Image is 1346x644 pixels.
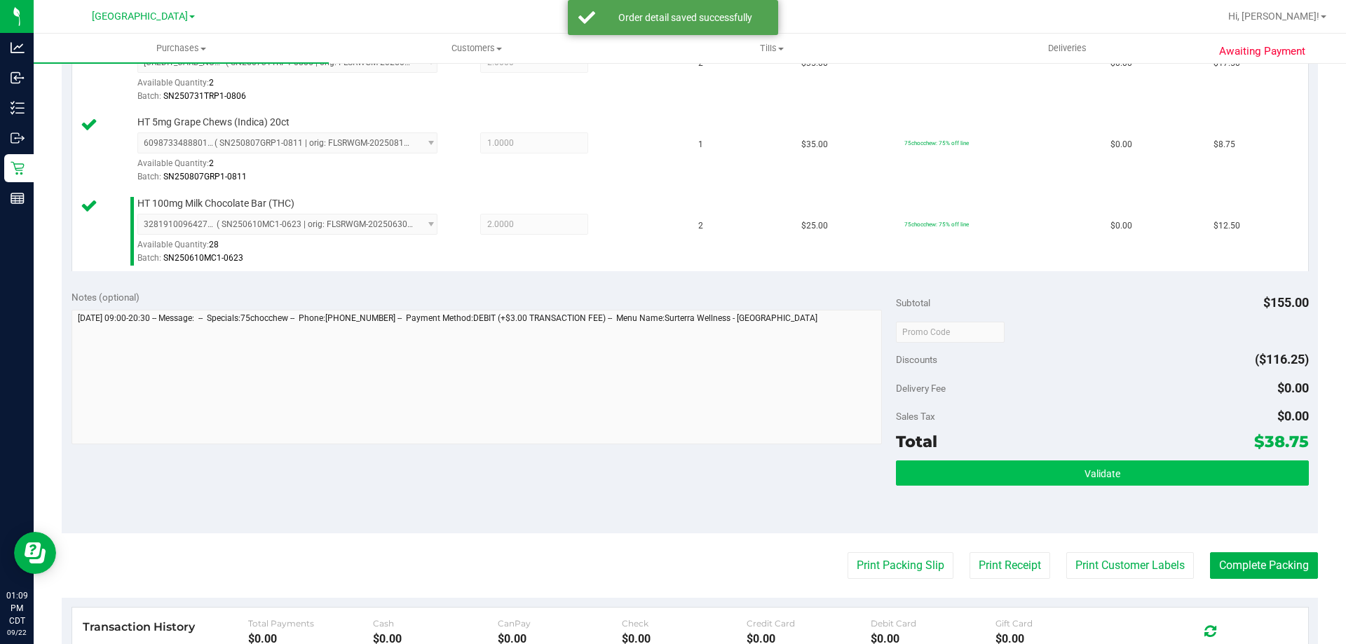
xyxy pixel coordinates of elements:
span: Sales Tax [896,411,935,422]
button: Print Receipt [970,552,1050,579]
span: $0.00 [1110,219,1132,233]
span: Subtotal [896,297,930,308]
div: Debit Card [871,618,995,629]
div: Check [622,618,747,629]
span: ($116.25) [1255,352,1309,366]
inline-svg: Reports [11,191,25,205]
iframe: Resource center [14,532,56,574]
span: 2 [698,219,703,233]
span: HT 5mg Grape Chews (Indica) 20ct [137,116,290,129]
button: Complete Packing [1210,552,1318,579]
div: Available Quantity: [137,153,453,181]
span: $38.75 [1254,432,1309,451]
span: 1 [698,138,703,151]
inline-svg: Inbound [11,71,25,85]
button: Print Customer Labels [1066,552,1194,579]
a: Tills [624,34,919,63]
button: Validate [896,460,1308,486]
span: $12.50 [1214,219,1240,233]
inline-svg: Analytics [11,41,25,55]
inline-svg: Outbound [11,131,25,145]
div: Credit Card [747,618,871,629]
span: SN250807GRP1-0811 [163,172,247,181]
span: $8.75 [1214,138,1235,151]
div: CanPay [498,618,623,629]
span: Purchases [34,42,329,55]
inline-svg: Inventory [11,101,25,115]
inline-svg: Retail [11,161,25,175]
span: Total [896,432,937,451]
span: Delivery Fee [896,383,946,394]
span: $25.00 [801,219,828,233]
span: $0.00 [1277,381,1309,395]
span: Customers [329,42,623,55]
span: SN250731TRP1-0806 [163,91,246,101]
a: Deliveries [920,34,1215,63]
span: $35.00 [801,138,828,151]
div: Available Quantity: [137,235,453,262]
span: 2 [209,158,214,168]
div: Available Quantity: [137,73,453,100]
p: 01:09 PM CDT [6,589,27,627]
span: $0.00 [1110,138,1132,151]
span: Batch: [137,253,161,263]
button: Print Packing Slip [848,552,953,579]
span: Validate [1085,468,1120,479]
span: Awaiting Payment [1219,43,1305,60]
a: Purchases [34,34,329,63]
span: 75chocchew: 75% off line [904,139,969,146]
span: Notes (optional) [72,292,140,303]
span: Hi, [PERSON_NAME]! [1228,11,1319,22]
span: Batch: [137,91,161,101]
span: $155.00 [1263,295,1309,310]
span: Deliveries [1029,42,1106,55]
span: Tills [625,42,918,55]
p: 09/22 [6,627,27,638]
input: Promo Code [896,322,1005,343]
span: [GEOGRAPHIC_DATA] [92,11,188,22]
span: 28 [209,240,219,249]
div: Gift Card [995,618,1120,629]
span: $0.00 [1277,409,1309,423]
span: 75chocchew: 75% off line [904,221,969,228]
span: 2 [209,78,214,88]
span: SN250610MC1-0623 [163,253,243,263]
span: Batch: [137,172,161,181]
span: Discounts [896,347,937,372]
div: Total Payments [248,618,373,629]
a: Customers [329,34,624,63]
span: HT 100mg Milk Chocolate Bar (THC) [137,197,294,210]
div: Order detail saved successfully [603,11,768,25]
div: Cash [373,618,498,629]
